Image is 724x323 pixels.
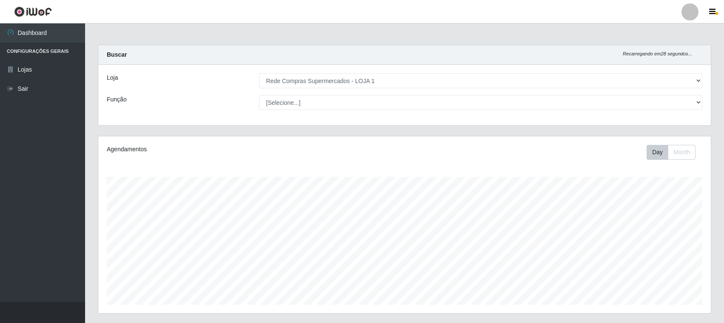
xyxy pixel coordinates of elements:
button: Day [647,145,668,160]
strong: Buscar [107,51,127,58]
div: First group [647,145,695,160]
label: Loja [107,73,118,82]
label: Função [107,95,127,104]
div: Toolbar with button groups [647,145,702,160]
i: Recarregando em 28 segundos... [623,51,692,56]
img: CoreUI Logo [14,6,52,17]
div: Agendamentos [107,145,348,154]
button: Month [668,145,695,160]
